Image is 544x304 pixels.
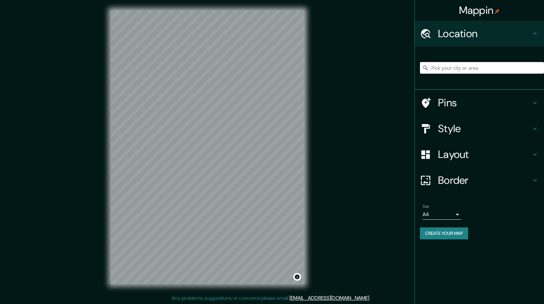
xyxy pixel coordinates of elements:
[415,90,544,116] div: Pins
[415,116,544,142] div: Style
[438,96,531,109] h4: Pins
[370,294,371,302] div: .
[415,21,544,47] div: Location
[423,209,461,220] div: A4
[423,204,429,209] label: Size
[111,10,304,284] canvas: Map
[289,295,369,301] a: [EMAIL_ADDRESS][DOMAIN_NAME]
[172,294,370,302] p: Any problems, suggestions, or concerns please email .
[415,167,544,193] div: Border
[420,62,544,74] input: Pick your city or area
[438,148,531,161] h4: Layout
[438,27,531,40] h4: Location
[438,174,531,187] h4: Border
[495,9,500,14] img: pin-icon.png
[459,4,500,17] h4: Mappin
[438,122,531,135] h4: Style
[415,142,544,167] div: Layout
[293,273,301,281] button: Toggle attribution
[420,227,468,239] button: Create your map
[371,294,372,302] div: .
